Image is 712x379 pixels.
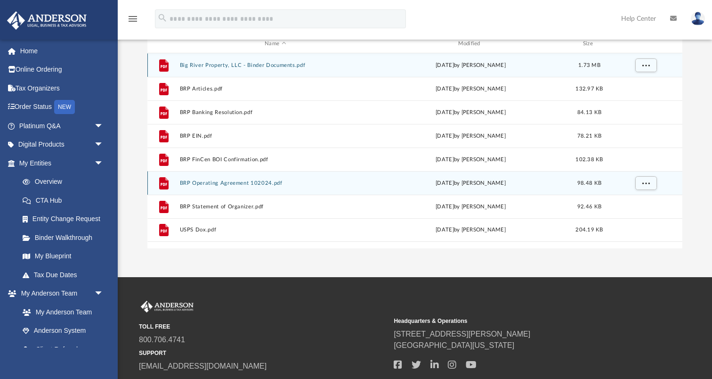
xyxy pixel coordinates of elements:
div: grid [147,53,682,249]
div: [DATE] by [PERSON_NAME] [375,132,566,140]
button: BRP FinCen BOI Confirmation.pdf [180,157,371,163]
img: Anderson Advisors Platinum Portal [4,11,89,30]
a: [GEOGRAPHIC_DATA][US_STATE] [394,341,514,349]
div: [DATE] by [PERSON_NAME] [375,61,566,70]
span: 204.19 KB [575,227,603,232]
a: My Anderson Team [13,303,108,321]
small: Headquarters & Operations [394,317,642,325]
a: My Entitiesarrow_drop_down [7,154,118,173]
a: My Blueprint [13,247,113,266]
button: BRP Articles.pdf [180,86,371,92]
a: Online Ordering [7,60,118,79]
small: TOLL FREE [139,322,387,331]
a: menu [127,18,138,25]
img: User Pic [691,12,705,25]
div: Size [571,40,608,48]
div: [DATE] by [PERSON_NAME] [375,179,566,188]
a: Entity Change Request [13,210,118,229]
a: CTA Hub [13,191,118,210]
span: 92.46 KB [577,204,601,209]
button: More options [635,58,657,73]
span: 1.73 MB [578,63,600,68]
a: Tax Organizers [7,79,118,98]
button: BRP EIN.pdf [180,133,371,139]
span: arrow_drop_down [94,116,113,136]
span: arrow_drop_down [94,154,113,173]
button: BRP Operating Agreement 102024.pdf [180,180,371,186]
i: search [157,13,168,23]
a: Binder Walkthrough [13,228,118,247]
button: BRP Statement of Organizer.pdf [180,204,371,210]
span: arrow_drop_down [94,135,113,155]
div: [DATE] by [PERSON_NAME] [375,156,566,164]
div: [DATE] by [PERSON_NAME] [375,226,566,234]
div: id [152,40,175,48]
button: More options [635,176,657,190]
div: [DATE] by [PERSON_NAME] [375,203,566,211]
div: [DATE] by [PERSON_NAME] [375,108,566,117]
button: BRP Banking Resolution.pdf [180,109,371,115]
span: 132.97 KB [575,86,603,91]
div: NEW [54,100,75,114]
span: 102.38 KB [575,157,603,162]
small: SUPPORT [139,349,387,357]
i: menu [127,13,138,25]
a: My Anderson Teamarrow_drop_down [7,284,113,303]
button: USPS Dox.pdf [180,227,371,233]
div: id [612,40,678,48]
img: Anderson Advisors Platinum Portal [139,301,195,313]
span: 78.21 KB [577,133,601,139]
a: Overview [13,173,118,191]
a: 800.706.4741 [139,336,185,344]
a: [STREET_ADDRESS][PERSON_NAME] [394,330,530,338]
span: arrow_drop_down [94,284,113,304]
a: [EMAIL_ADDRESS][DOMAIN_NAME] [139,362,267,370]
div: Modified [375,40,566,48]
a: Tax Due Dates [13,265,118,284]
a: Anderson System [13,321,113,340]
a: Home [7,41,118,60]
a: Digital Productsarrow_drop_down [7,135,118,154]
span: 98.48 KB [577,181,601,186]
a: Platinum Q&Aarrow_drop_down [7,116,118,135]
div: Name [179,40,371,48]
a: Order StatusNEW [7,98,118,117]
span: 84.13 KB [577,110,601,115]
button: Big River Property, LLC - Binder Documents.pdf [180,62,371,68]
a: Client Referrals [13,340,113,359]
div: [DATE] by [PERSON_NAME] [375,85,566,93]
